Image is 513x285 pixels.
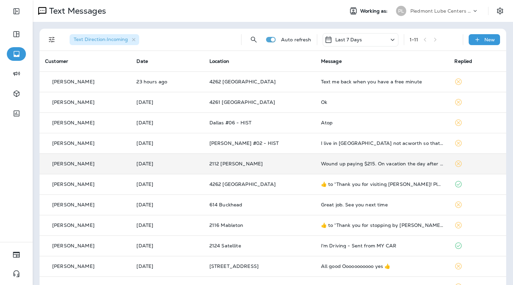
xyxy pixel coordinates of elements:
span: [PERSON_NAME] #02 - HIST [209,140,279,146]
p: [PERSON_NAME] [52,202,94,207]
p: Auto refresh [281,37,311,42]
span: Dallas #06 - HIST [209,120,251,126]
span: 614 Buckhead [209,202,243,208]
p: [PERSON_NAME] [52,243,94,248]
span: 4261 [GEOGRAPHIC_DATA] [209,99,275,105]
span: Text Direction : Incoming [74,36,128,42]
button: Search Messages [247,33,261,46]
p: Aug 31, 2025 05:46 AM [136,222,198,228]
span: Message [321,58,342,64]
p: [PERSON_NAME] [52,140,94,146]
p: [PERSON_NAME] [52,222,94,228]
span: Working as: [360,8,389,14]
span: Date [136,58,148,64]
p: New [484,37,495,42]
div: I live in marietta not acworth so that is why iam opting out . [321,140,444,146]
p: Last 7 Days [335,37,362,42]
div: I'm Driving - Sent from MY CAR [321,243,444,248]
span: 4262 [GEOGRAPHIC_DATA] [209,79,276,85]
p: Text Messages [46,6,106,16]
button: Filters [45,33,59,46]
div: All good Ooooooooooo yes 👍 [321,263,444,269]
div: Wound up paying $215. On vacation the day after an improper jiffy line oil change at Decatur Ga l... [321,161,444,166]
span: 2112 [PERSON_NAME] [209,161,263,167]
p: Sep 4, 2025 05:10 PM [136,79,198,84]
p: [PERSON_NAME] [52,79,94,84]
p: Sep 4, 2025 02:18 PM [136,99,198,105]
p: Sep 3, 2025 11:28 AM [136,161,198,166]
span: Replied [454,58,472,64]
div: Text me back when you have a free minute [321,79,444,84]
span: Customer [45,58,68,64]
span: [STREET_ADDRESS] [209,263,259,269]
p: [PERSON_NAME] [52,120,94,125]
div: 1 - 11 [410,37,419,42]
p: Piedmont Lube Centers LLC [410,8,472,14]
p: Sep 1, 2025 12:24 PM [136,202,198,207]
p: Aug 30, 2025 06:17 PM [136,243,198,248]
p: [PERSON_NAME] [52,161,94,166]
div: PL [396,6,406,16]
p: Sep 4, 2025 10:59 AM [136,120,198,125]
p: [PERSON_NAME] [52,263,94,269]
p: [PERSON_NAME] [52,99,94,105]
div: ​👍​ to “ Thank you for stopping by Jiffy Lube! Please leave us a review on Google https://g.page/... [321,222,444,228]
button: Expand Sidebar [7,4,26,18]
p: Aug 30, 2025 12:31 PM [136,263,198,269]
div: Atop [321,120,444,125]
div: Great job. See you next time [321,202,444,207]
div: Text Direction:Incoming [70,34,139,45]
p: Sep 4, 2025 10:20 AM [136,140,198,146]
span: Location [209,58,229,64]
span: 4262 [GEOGRAPHIC_DATA] [209,181,276,187]
p: Sep 2, 2025 12:45 PM [136,181,198,187]
span: 2124 Satellite [209,243,241,249]
div: Ok [321,99,444,105]
p: [PERSON_NAME] [52,181,94,187]
span: 2116 Mableton [209,222,244,228]
button: Settings [494,5,506,17]
div: ​👍​ to “ Thank you for visiting Jiffy Lube! Please leave us a review on Google https://g.page/r/C... [321,181,444,187]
